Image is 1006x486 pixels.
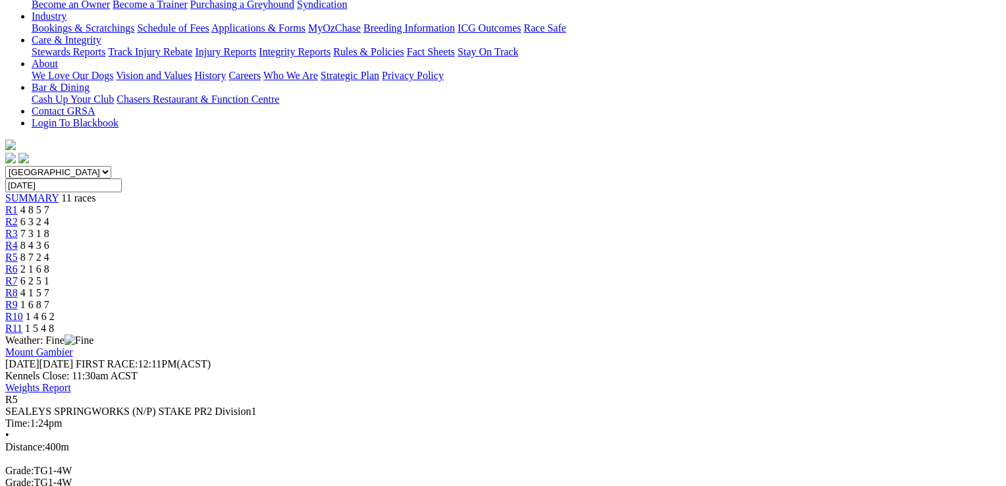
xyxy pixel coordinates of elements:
img: Fine [65,335,93,346]
a: Track Injury Rebate [108,46,192,57]
a: Stay On Track [458,46,518,57]
a: Care & Integrity [32,34,101,45]
a: Bookings & Scratchings [32,22,134,34]
div: About [32,70,991,82]
a: Race Safe [523,22,566,34]
a: Stewards Reports [32,46,105,57]
span: 7 3 1 8 [20,228,49,239]
a: Rules & Policies [333,46,404,57]
span: Grade: [5,465,34,476]
div: Bar & Dining [32,94,991,105]
a: R8 [5,287,18,298]
span: Weather: Fine [5,335,93,346]
a: Bar & Dining [32,82,90,93]
a: History [194,70,226,81]
a: R6 [5,263,18,275]
a: Who We Are [263,70,318,81]
span: [DATE] [5,358,73,369]
div: Care & Integrity [32,46,991,58]
a: R11 [5,323,22,334]
div: 400m [5,441,991,453]
span: 12:11PM(ACST) [76,358,211,369]
span: Distance: [5,441,45,452]
span: 1 4 6 2 [26,311,55,322]
span: 2 1 6 8 [20,263,49,275]
a: Vision and Values [116,70,192,81]
span: FIRST RACE: [76,358,138,369]
span: 8 4 3 6 [20,240,49,251]
a: Injury Reports [195,46,256,57]
div: Kennels Close: 11:30am ACST [5,370,991,382]
span: 11 races [61,192,95,203]
a: Privacy Policy [382,70,444,81]
a: MyOzChase [308,22,361,34]
a: Strategic Plan [321,70,379,81]
a: Weights Report [5,382,71,393]
a: Fact Sheets [407,46,455,57]
span: 8 7 2 4 [20,252,49,263]
input: Select date [5,178,122,192]
span: R5 [5,394,18,405]
a: R9 [5,299,18,310]
img: facebook.svg [5,153,16,163]
span: 6 2 5 1 [20,275,49,286]
a: Mount Gambier [5,346,73,358]
a: We Love Our Dogs [32,70,113,81]
span: 1 6 8 7 [20,299,49,310]
span: • [5,429,9,441]
a: Breeding Information [363,22,455,34]
img: logo-grsa-white.png [5,140,16,150]
a: R3 [5,228,18,239]
span: 1 5 4 8 [25,323,54,334]
a: R7 [5,275,18,286]
img: twitter.svg [18,153,29,163]
a: Integrity Reports [259,46,331,57]
a: About [32,58,58,69]
a: ICG Outcomes [458,22,521,34]
a: R2 [5,216,18,227]
a: Industry [32,11,66,22]
a: Applications & Forms [211,22,305,34]
a: R4 [5,240,18,251]
a: Chasers Restaurant & Function Centre [117,94,279,105]
span: 4 1 5 7 [20,287,49,298]
a: Contact GRSA [32,105,95,117]
a: Careers [228,70,261,81]
span: [DATE] [5,358,40,369]
a: Schedule of Fees [137,22,209,34]
a: SUMMARY [5,192,59,203]
div: TG1-4W [5,465,991,477]
div: Industry [32,22,991,34]
a: R1 [5,204,18,215]
span: 6 3 2 4 [20,216,49,227]
a: Login To Blackbook [32,117,119,128]
div: 1:24pm [5,418,991,429]
span: 4 8 5 7 [20,204,49,215]
span: Time: [5,418,30,429]
a: Cash Up Your Club [32,94,114,105]
div: SEALEYS SPRINGWORKS (N/P) STAKE PR2 Division1 [5,406,991,418]
a: R5 [5,252,18,263]
a: R10 [5,311,23,322]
